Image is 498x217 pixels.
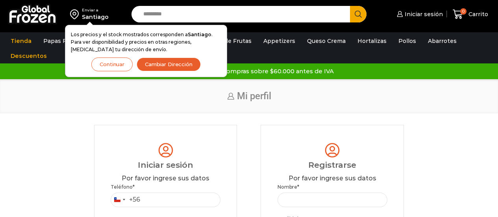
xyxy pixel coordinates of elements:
label: Nombre [278,183,387,191]
button: Selected country [111,193,140,207]
span: 0 [460,8,467,15]
button: Cambiar Dirección [137,57,201,71]
a: Appetizers [259,33,299,48]
a: Papas Fritas [39,33,83,48]
img: address-field-icon.svg [70,7,82,21]
div: Enviar a [82,7,109,13]
div: +56 [129,195,140,205]
span: Iniciar sesión [403,10,443,18]
a: Iniciar sesión [395,6,443,22]
div: Santiago [82,13,109,21]
div: Por favor ingrese sus datos [111,174,220,183]
a: Queso Crema [303,33,350,48]
a: 0 Carrito [451,5,490,24]
a: Hortalizas [354,33,391,48]
p: Los precios y el stock mostrados corresponden a . Para ver disponibilidad y precios en otras regi... [71,31,221,54]
a: Descuentos [7,48,51,63]
button: Continuar [91,57,133,71]
div: Iniciar sesión [111,159,220,171]
img: tabler-icon-user-circle.svg [323,141,341,159]
img: tabler-icon-user-circle.svg [157,141,175,159]
div: Registrarse [278,159,387,171]
button: Search button [350,6,367,22]
a: Abarrotes [424,33,461,48]
label: Teléfono [111,183,220,191]
strong: Santiago [188,32,211,37]
span: Mi perfil [237,91,271,102]
span: Carrito [467,10,488,18]
a: Pollos [394,33,420,48]
div: Por favor ingrese sus datos [278,174,387,183]
a: Tienda [7,33,35,48]
a: Pulpa de Frutas [202,33,255,48]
